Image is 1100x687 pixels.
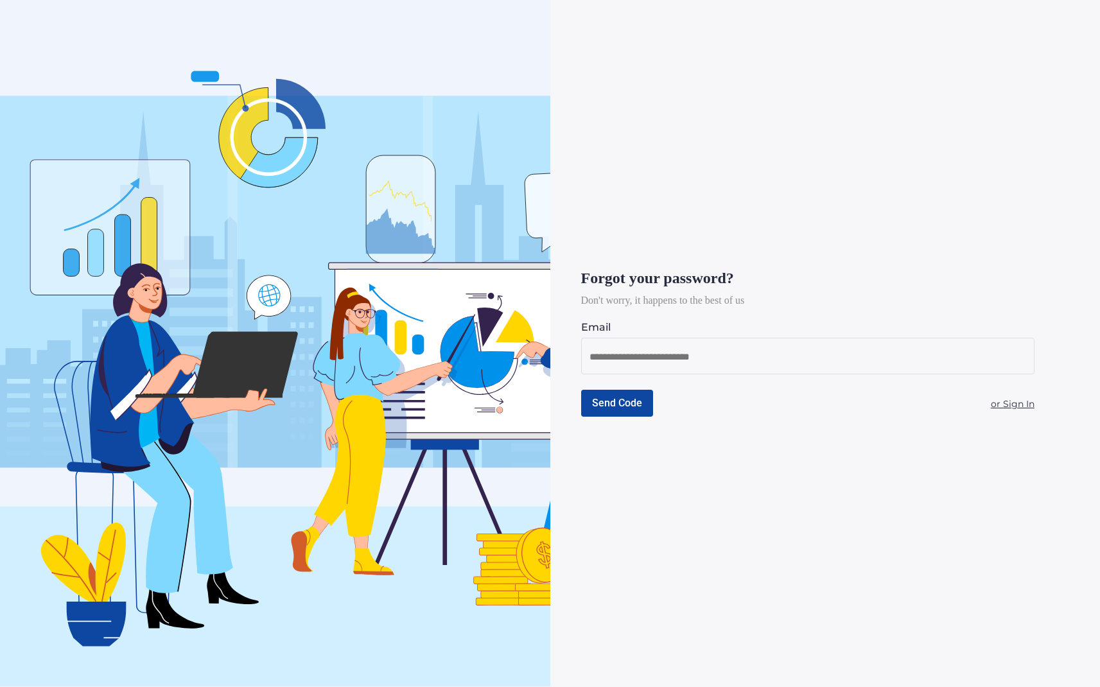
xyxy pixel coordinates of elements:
[581,390,653,417] button: Send Code
[581,321,611,333] span: Email
[991,397,1035,410] a: or Sign In
[581,270,734,286] span: Forgot your password?
[581,295,745,306] span: Don't worry, it happens to the best of us
[592,397,642,409] span: Send Code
